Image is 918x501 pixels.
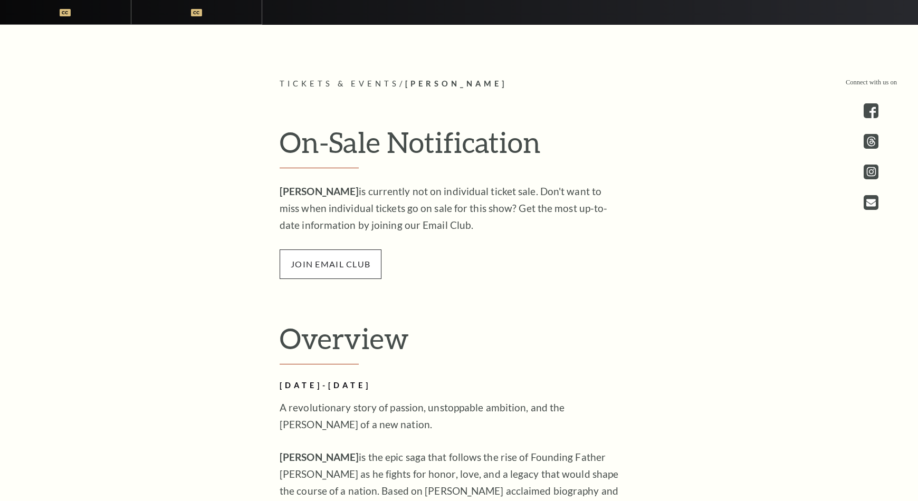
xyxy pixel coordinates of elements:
[60,9,71,16] img: icon_oc.svg
[280,125,638,168] h2: On-Sale Notification
[280,257,381,269] a: join email club
[280,249,381,279] span: join email club
[280,185,359,197] strong: [PERSON_NAME]
[280,78,638,91] p: /
[846,78,897,88] p: Connect with us on
[280,183,623,234] p: is currently not on individual ticket sale. Don't want to miss when individual tickets go on sale...
[280,321,638,364] h2: Overview
[405,79,507,88] span: [PERSON_NAME]
[280,399,623,433] p: A revolutionary story of passion, unstoppable ambition, and the [PERSON_NAME] of a new nation.
[280,379,623,392] h2: [DATE]-[DATE]
[280,451,359,463] strong: [PERSON_NAME]
[191,9,202,16] img: icon_oc.svg
[280,79,399,88] span: Tickets & Events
